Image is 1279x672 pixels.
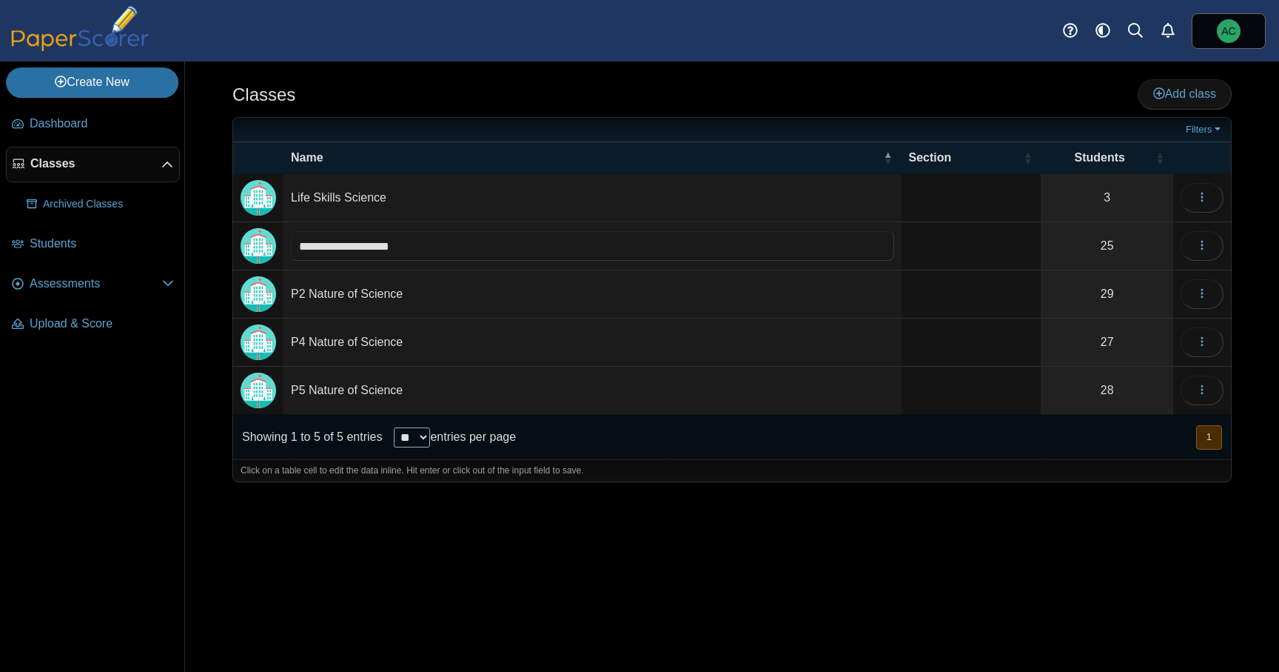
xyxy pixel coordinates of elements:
[291,151,323,164] span: Name
[30,116,174,132] span: Dashboard
[1192,13,1266,49] a: Andrew Christman
[283,270,902,319] td: P2 Nature of Science
[30,316,174,332] span: Upload & Score
[1153,87,1216,100] span: Add class
[1041,222,1173,270] a: 25
[6,147,180,182] a: Classes
[1041,367,1173,414] a: 28
[30,156,161,172] span: Classes
[430,430,516,443] label: entries per page
[21,187,180,222] a: Archived Classes
[233,459,1231,482] div: Click on a table cell to edit the data inline. Hit enter or click out of the input field to save.
[241,373,276,408] img: Locally created class
[241,228,276,264] img: Locally created class
[30,276,162,292] span: Assessments
[6,67,178,97] a: Create New
[241,180,276,216] img: Locally created class
[909,151,952,164] span: Section
[283,367,902,415] td: P5 Nature of Science
[6,6,154,51] img: PaperScorer
[6,227,180,262] a: Students
[241,325,276,360] img: Locally created class
[43,197,174,212] span: Archived Classes
[30,236,174,252] span: Students
[6,307,180,342] a: Upload & Score
[1221,26,1235,36] span: Andrew Christman
[283,319,902,367] td: P4 Nature of Science
[232,82,295,107] h1: Classes
[241,276,276,312] img: Locally created class
[1195,425,1222,450] nav: pagination
[6,267,180,302] a: Assessments
[1023,142,1032,173] span: Section : Activate to sort
[233,415,382,459] div: Showing 1 to 5 of 5 entries
[1152,15,1184,47] a: Alerts
[1155,142,1164,173] span: Students : Activate to sort
[283,174,902,222] td: Life Skills Science
[6,107,180,142] a: Dashboard
[1041,319,1173,366] a: 27
[884,142,893,173] span: Name : Activate to invert sorting
[1196,425,1222,450] button: 1
[1217,19,1241,43] span: Andrew Christman
[1041,174,1173,222] a: 3
[1182,122,1227,137] a: Filters
[6,41,154,53] a: PaperScorer
[1138,79,1232,109] a: Add class
[1041,270,1173,318] a: 29
[1074,151,1124,164] span: Students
